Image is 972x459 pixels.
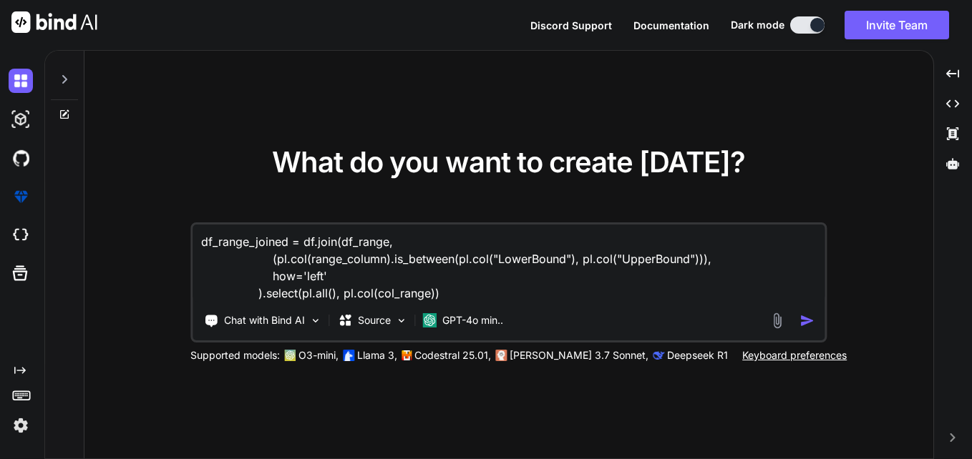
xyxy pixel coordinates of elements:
[495,350,507,361] img: claude
[422,313,437,327] img: GPT-4o mini
[224,313,305,327] p: Chat with Bind AI
[800,313,815,328] img: icon
[9,223,33,247] img: cloudideIcon
[9,184,33,209] img: premium
[845,11,949,39] button: Invite Team
[633,18,709,33] button: Documentation
[284,350,296,361] img: GPT-4
[9,69,33,93] img: darkChat
[9,107,33,132] img: darkAi-studio
[272,144,745,179] span: What do you want to create [DATE]?
[442,313,503,327] p: GPT-4o min..
[298,348,339,362] p: O3-mini,
[11,11,97,33] img: Bind AI
[530,18,612,33] button: Discord Support
[358,313,391,327] p: Source
[190,348,280,362] p: Supported models:
[402,350,412,360] img: Mistral-AI
[9,413,33,438] img: settings
[414,348,491,362] p: Codestral 25.01,
[530,19,612,31] span: Discord Support
[633,19,709,31] span: Documentation
[731,18,784,32] span: Dark mode
[769,312,786,329] img: attachment
[9,146,33,170] img: githubDark
[395,315,407,327] img: Pick Models
[357,348,397,362] p: Llama 3,
[653,350,664,361] img: claude
[510,348,648,362] p: [PERSON_NAME] 3.7 Sonnet,
[667,348,728,362] p: Deepseek R1
[193,224,825,302] textarea: df_range_joined = df.join(df_range, (pl.col(range_column).is_between(pl.col("LowerBound"), pl.col...
[309,315,321,327] img: Pick Tools
[742,348,847,362] p: Keyboard preferences
[343,350,354,361] img: Llama2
